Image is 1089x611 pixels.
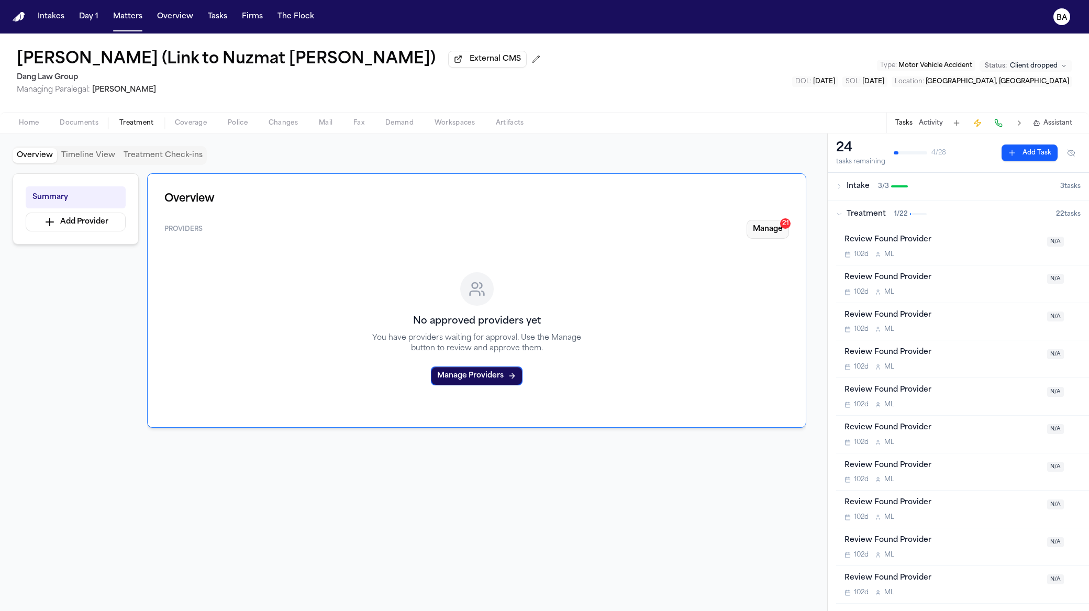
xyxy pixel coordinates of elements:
span: 102d [854,363,869,371]
span: N/A [1047,237,1064,247]
span: Mail [319,119,332,127]
span: Managing Paralegal: [17,86,90,94]
span: Type : [880,62,897,69]
div: Open task: Review Found Provider [836,378,1089,416]
button: Make a Call [991,116,1006,130]
div: Open task: Review Found Provider [836,491,1089,528]
button: Day 1 [75,7,103,26]
a: Tasks [204,7,231,26]
button: External CMS [448,51,527,68]
button: Summary [26,186,126,208]
span: N/A [1047,537,1064,547]
span: 102d [854,551,869,559]
span: 102d [854,250,869,259]
div: Review Found Provider [844,347,1041,359]
div: Open task: Review Found Provider [836,566,1089,604]
div: 21 [780,218,791,229]
span: Coverage [175,119,207,127]
span: Documents [60,119,98,127]
button: Treatment Check-ins [119,148,207,163]
a: Home [13,12,25,22]
span: M L [884,475,894,484]
div: Review Found Provider [844,460,1041,472]
span: Workspaces [435,119,475,127]
span: 102d [854,288,869,296]
div: Open task: Review Found Provider [836,228,1089,265]
span: Changes [269,119,298,127]
button: Intake3/33tasks [828,173,1089,200]
span: Treatment [119,119,154,127]
div: Review Found Provider [844,535,1041,547]
span: N/A [1047,387,1064,397]
span: N/A [1047,574,1064,584]
span: 1 / 22 [894,210,908,218]
div: Open task: Review Found Provider [836,265,1089,303]
h1: Overview [164,191,789,207]
span: M L [884,401,894,409]
button: Overview [153,7,197,26]
a: Intakes [34,7,69,26]
span: M L [884,588,894,597]
span: N/A [1047,424,1064,434]
span: 22 task s [1056,210,1081,218]
span: M L [884,438,894,447]
div: Open task: Review Found Provider [836,303,1089,341]
span: N/A [1047,349,1064,359]
span: 102d [854,401,869,409]
div: Review Found Provider [844,384,1041,396]
span: Artifacts [496,119,524,127]
span: Location : [895,79,924,85]
button: Firms [238,7,267,26]
span: 4 / 28 [931,149,946,157]
span: M L [884,325,894,334]
button: Edit matter name [17,50,436,69]
span: M L [884,288,894,296]
span: M L [884,513,894,521]
p: You have providers waiting for approval. Use the Manage button to review and approve them. [360,333,594,354]
span: SOL : [846,79,861,85]
span: [DATE] [862,79,884,85]
span: Providers [164,225,203,234]
span: 102d [854,513,869,521]
span: M L [884,551,894,559]
button: Tasks [895,119,913,127]
span: 102d [854,438,869,447]
div: 24 [836,140,885,157]
span: 102d [854,325,869,334]
span: External CMS [470,54,521,64]
span: N/A [1047,312,1064,321]
button: Overview [13,148,57,163]
span: N/A [1047,462,1064,472]
span: N/A [1047,274,1064,284]
span: 3 task s [1060,182,1081,191]
span: [GEOGRAPHIC_DATA], [GEOGRAPHIC_DATA] [926,79,1069,85]
button: Timeline View [57,148,119,163]
div: Open task: Review Found Provider [836,340,1089,378]
div: Open task: Review Found Provider [836,416,1089,453]
button: Manage Providers [431,366,523,385]
button: Matters [109,7,147,26]
button: Add Task [949,116,964,130]
span: Assistant [1043,119,1072,127]
span: 102d [854,475,869,484]
span: 102d [854,588,869,597]
span: Police [228,119,248,127]
span: [PERSON_NAME] [92,86,156,94]
button: Add Provider [26,213,126,231]
span: N/A [1047,499,1064,509]
span: DOL : [795,79,812,85]
button: The Flock [273,7,318,26]
button: Edit DOL: 2025-06-06 [792,76,838,87]
button: Treatment1/2222tasks [828,201,1089,228]
button: Create Immediate Task [970,116,985,130]
span: M L [884,250,894,259]
div: Review Found Provider [844,572,1041,584]
button: Edit SOL: 2027-06-06 [842,76,887,87]
button: Edit Location: Pflugerville, TX [892,76,1072,87]
span: Status: [985,62,1007,70]
h3: No approved providers yet [413,314,541,329]
img: Finch Logo [13,12,25,22]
